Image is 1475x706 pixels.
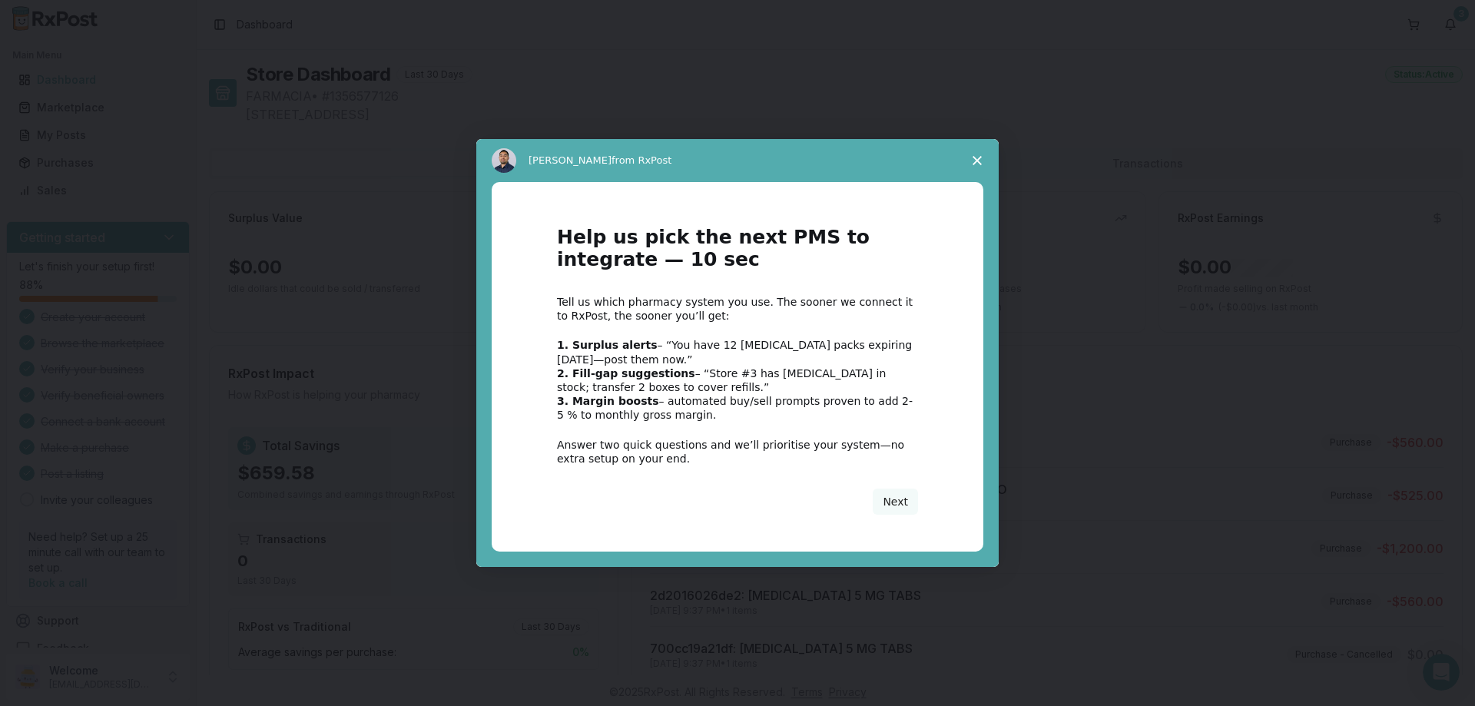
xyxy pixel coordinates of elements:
[612,154,671,166] span: from RxPost
[956,139,999,182] span: Close survey
[557,295,918,323] div: Tell us which pharmacy system you use. The sooner we connect it to RxPost, the sooner you’ll get:
[873,489,918,515] button: Next
[557,339,658,351] b: 1. Surplus alerts
[557,438,918,466] div: Answer two quick questions and we’ll prioritise your system—no extra setup on your end.
[492,148,516,173] img: Profile image for Manuel
[557,394,918,422] div: – automated buy/sell prompts proven to add 2-5 % to monthly gross margin.
[557,367,695,380] b: 2. Fill-gap suggestions
[529,154,612,166] span: [PERSON_NAME]
[557,227,918,280] h1: Help us pick the next PMS to integrate — 10 sec
[557,395,659,407] b: 3. Margin boosts
[557,366,918,394] div: – “Store #3 has [MEDICAL_DATA] in stock; transfer 2 boxes to cover refills.”
[557,338,918,366] div: – “You have 12 [MEDICAL_DATA] packs expiring [DATE]—post them now.”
